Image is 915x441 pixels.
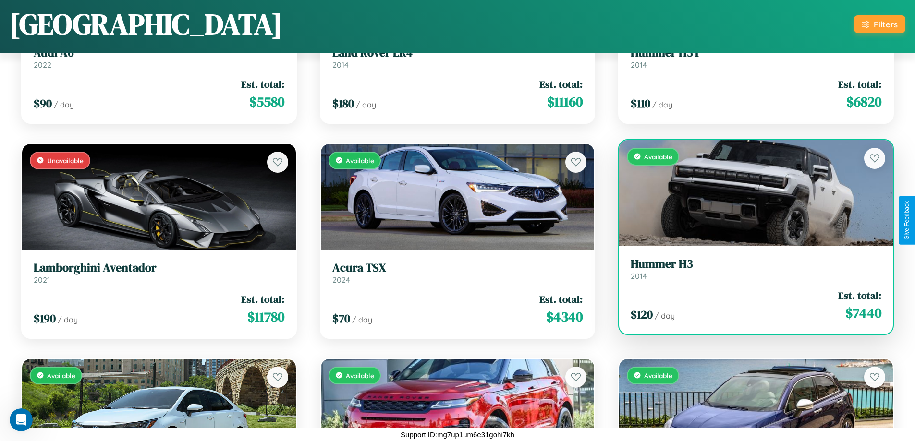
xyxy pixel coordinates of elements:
span: / day [58,315,78,324]
span: $ 4340 [546,307,583,326]
span: / day [356,100,376,109]
h3: Land Rover LR4 [332,46,583,60]
span: $ 5580 [249,92,284,111]
span: Est. total: [539,292,583,306]
span: Est. total: [838,77,881,91]
a: Hummer H32014 [631,257,881,281]
span: / day [352,315,372,324]
span: $ 6820 [846,92,881,111]
div: Give Feedback [903,201,910,240]
span: $ 90 [34,95,52,111]
span: Est. total: [539,77,583,91]
h3: Hummer H3 [631,257,881,271]
span: Available [346,371,374,380]
h3: Acura TSX [332,261,583,275]
span: $ 11780 [247,307,284,326]
button: Filters [854,15,905,33]
h3: Lamborghini Aventador [34,261,284,275]
span: 2024 [332,275,350,285]
a: Lamborghini Aventador2021 [34,261,284,285]
span: 2014 [332,60,349,70]
span: 2021 [34,275,50,285]
span: / day [54,100,74,109]
a: Hummer H3T2014 [631,46,881,70]
iframe: Intercom live chat [10,408,33,431]
span: Unavailable [47,156,84,165]
span: Available [47,371,75,380]
span: Est. total: [241,77,284,91]
span: 2014 [631,271,647,281]
span: / day [652,100,672,109]
span: $ 11160 [547,92,583,111]
a: Land Rover LR42014 [332,46,583,70]
span: $ 120 [631,307,653,322]
span: $ 190 [34,310,56,326]
span: $ 7440 [845,303,881,322]
a: Audi A62022 [34,46,284,70]
span: $ 110 [631,95,650,111]
span: 2014 [631,60,647,70]
h1: [GEOGRAPHIC_DATA] [10,4,282,44]
span: $ 180 [332,95,354,111]
span: Available [346,156,374,165]
span: Available [644,371,672,380]
span: 2022 [34,60,51,70]
span: Est. total: [838,288,881,302]
div: Filters [874,19,898,29]
a: Acura TSX2024 [332,261,583,285]
span: Available [644,153,672,161]
span: $ 70 [332,310,350,326]
span: / day [655,311,675,321]
h3: Audi A6 [34,46,284,60]
p: Support ID: mg7up1um6e31gohi7kh [401,428,514,441]
h3: Hummer H3T [631,46,881,60]
span: Est. total: [241,292,284,306]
